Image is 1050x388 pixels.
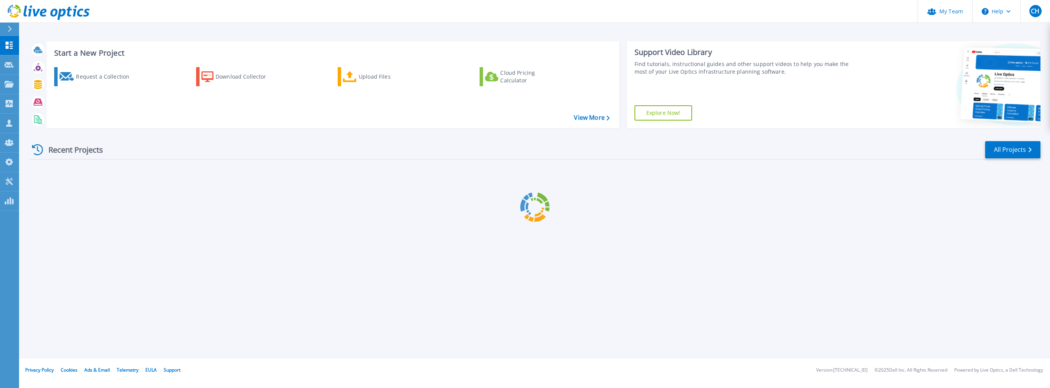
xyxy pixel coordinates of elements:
div: Upload Files [359,69,420,84]
a: Privacy Policy [25,367,54,373]
a: EULA [145,367,157,373]
a: Download Collector [196,67,281,86]
div: Cloud Pricing Calculator [500,69,561,84]
a: Upload Files [338,67,423,86]
h3: Start a New Project [54,49,609,57]
div: Download Collector [216,69,277,84]
a: Cookies [61,367,77,373]
li: Version: [TECHNICAL_ID] [816,368,868,373]
a: Support [164,367,180,373]
li: Powered by Live Optics, a Dell Technology [954,368,1043,373]
a: Request a Collection [54,67,139,86]
a: View More [574,114,609,121]
a: Cloud Pricing Calculator [480,67,565,86]
li: © 2025 Dell Inc. All Rights Reserved [874,368,947,373]
div: Request a Collection [76,69,137,84]
a: Telemetry [117,367,138,373]
a: Explore Now! [635,105,692,121]
div: Recent Projects [29,140,113,159]
span: CH [1031,8,1039,14]
div: Support Video Library [635,47,849,57]
div: Find tutorials, instructional guides and other support videos to help you make the most of your L... [635,60,849,76]
a: All Projects [985,141,1040,158]
a: Ads & Email [84,367,110,373]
